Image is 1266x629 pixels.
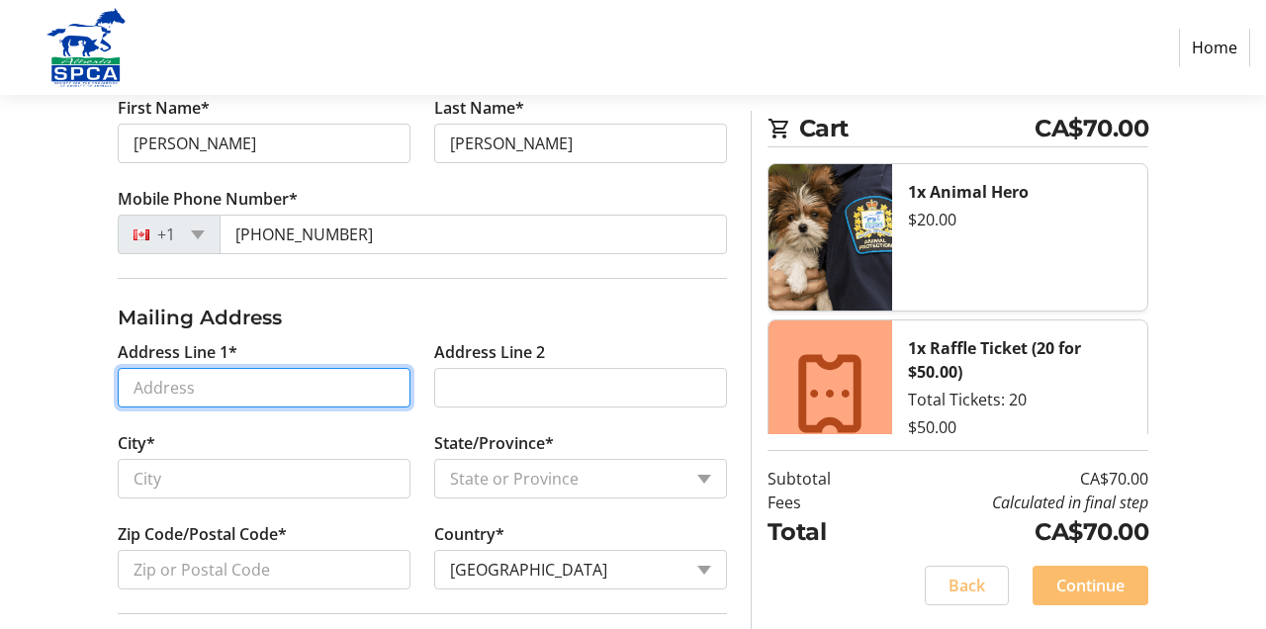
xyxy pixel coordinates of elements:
div: $20.00 [908,208,1132,231]
strong: 1x Animal Hero [908,181,1029,203]
td: Fees [768,491,877,514]
strong: 1x Raffle Ticket (20 for $50.00) [908,337,1081,383]
input: (506) 234-5678 [220,215,727,254]
img: Alberta SPCA's Logo [16,8,156,87]
label: First Name* [118,96,210,120]
div: $50.00 [908,415,1132,439]
label: Zip Code/Postal Code* [118,522,287,546]
label: City* [118,431,155,455]
a: Home [1179,29,1250,66]
div: Total Tickets: 20 [908,388,1132,411]
img: Animal Hero [769,164,892,311]
td: CA$70.00 [877,514,1148,550]
label: State/Province* [434,431,554,455]
td: Calculated in final step [877,491,1148,514]
input: City [118,459,410,498]
button: Continue [1033,566,1148,605]
td: Subtotal [768,467,877,491]
span: Continue [1056,574,1125,597]
h3: Mailing Address [118,303,727,332]
input: Zip or Postal Code [118,550,410,589]
td: CA$70.00 [877,467,1148,491]
label: Country* [434,522,504,546]
input: Address [118,368,410,407]
span: CA$70.00 [1035,111,1148,146]
span: Back [949,574,985,597]
label: Address Line 2 [434,340,545,364]
label: Address Line 1* [118,340,237,364]
td: Total [768,514,877,550]
button: Back [925,566,1009,605]
label: Last Name* [434,96,524,120]
span: Cart [799,111,1036,146]
label: Mobile Phone Number* [118,187,298,211]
